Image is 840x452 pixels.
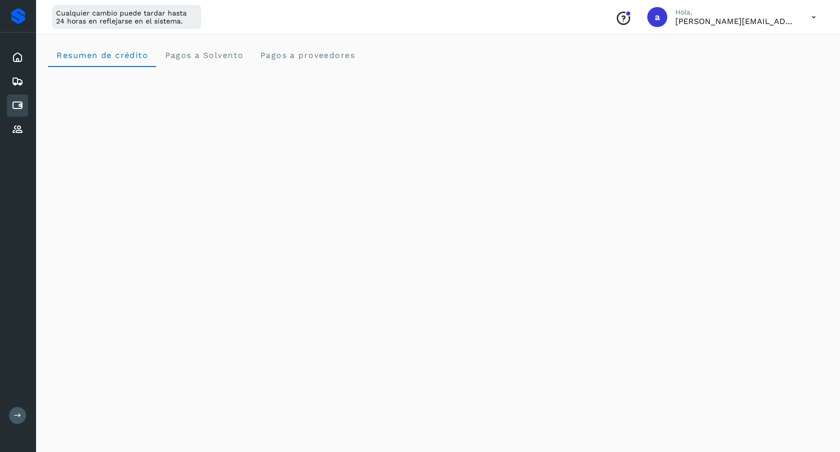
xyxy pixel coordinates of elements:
div: Cualquier cambio puede tardar hasta 24 horas en reflejarse en el sistema. [52,5,201,29]
div: Cuentas por pagar [7,94,28,116]
span: Pagos a Solvento [164,50,243,60]
span: Pagos a proveedores [259,50,355,60]
div: Inicio [7,46,28,68]
span: Resumen de crédito [56,50,148,60]
p: Hola, [675,8,795,16]
div: Proveedores [7,118,28,140]
p: agustin@cubbo.com [675,16,795,26]
div: Embarques [7,70,28,92]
